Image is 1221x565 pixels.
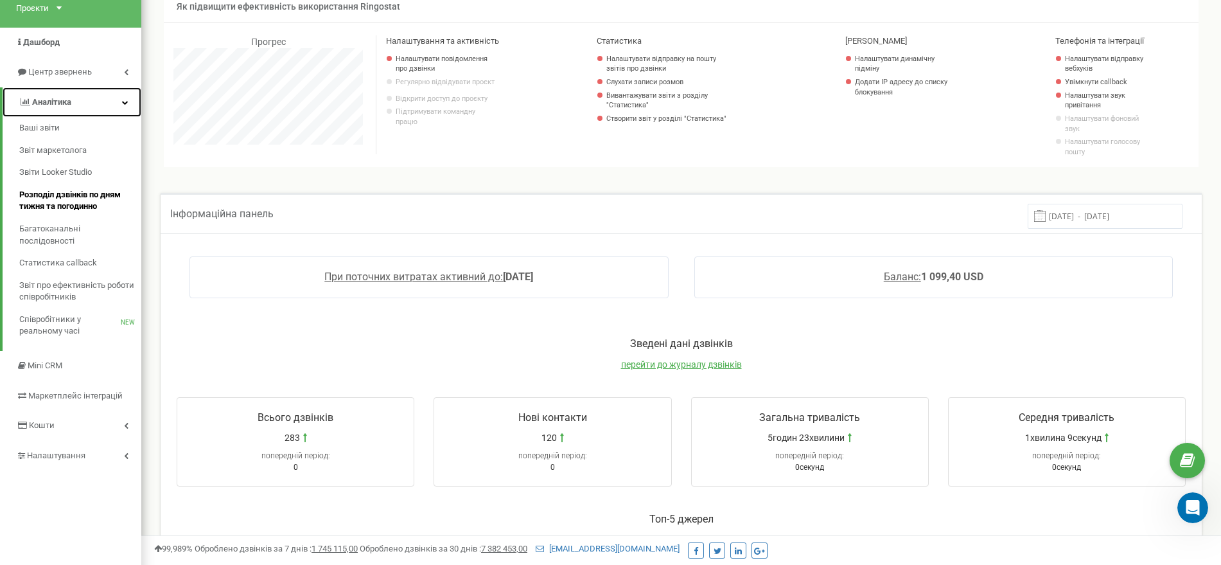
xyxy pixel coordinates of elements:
[606,54,733,74] a: Налаштувати відправку на пошту звітів про дзвінки
[606,91,733,111] a: Вивантажувати звіти з розділу "Статистика"
[759,411,860,424] span: Загальна тривалість
[768,431,845,444] span: 5годин 23хвилини
[884,271,983,283] a: Баланс:1 099,40 USD
[312,544,358,553] u: 1 745 115,00
[541,431,557,444] span: 120
[1052,463,1081,472] span: 0секунд
[795,463,824,472] span: 0секунд
[396,107,495,127] p: Підтримувати командну працю
[37,10,57,30] img: Profile image for Fin
[82,421,92,431] button: Start recording
[40,421,51,431] button: вибір GIF-файлів
[8,8,33,32] button: go back
[28,361,62,370] span: Mini CRM
[518,451,587,460] span: попередній період:
[396,77,495,87] p: Регулярно відвідувати проєкт
[258,411,333,424] span: Всього дзвінків
[19,117,141,139] a: Ваші звіти
[19,122,60,134] span: Ваші звіти
[16,3,49,15] div: Проєкти
[46,265,247,331] div: тоді можливо у вас є приклад налаштування цієї схеми щоб скинув нашим програмістам і вони одразу ...
[62,15,197,35] p: Наші фахівці також можуть допомогти
[1065,114,1147,134] a: Налаштувати фоновий звук
[19,280,135,303] span: Звіт про ефективність роботи співробітників
[294,463,298,472] span: 0
[649,513,714,525] span: Toп-5 джерел
[19,139,141,162] a: Звіт маркетолога
[19,218,141,252] a: Багатоканальні послідовності
[845,36,907,46] span: [PERSON_NAME]
[28,391,123,400] span: Маркетплейс інтеграцій
[1065,54,1147,74] a: Налаштувати відправку вебхуків
[360,544,527,553] span: Оброблено дзвінків за 30 днів :
[536,544,680,553] a: [EMAIL_ADDRESS][DOMAIN_NAME]
[20,421,30,431] button: Вибір емодзі
[19,252,141,274] a: Статистика callback
[19,274,141,309] a: Звіт про ефективність роботи співробітників
[19,309,141,343] a: Співробітники у реальному часіNEW
[3,87,141,118] a: Аналiтика
[855,54,954,74] a: Налаштувати динамічну підміну
[32,97,71,107] span: Аналiтика
[19,314,121,337] span: Співробітники у реальному часі
[11,394,246,416] textarea: Повідомлення...
[28,67,92,76] span: Центр звернень
[1025,431,1102,444] span: 1хвилина 9секунд
[855,77,954,97] a: Додати IP адресу до списку блокування
[19,145,87,157] span: Звіт маркетолога
[23,37,60,47] span: Дашборд
[386,36,499,46] span: Налаштування та активність
[19,166,92,179] span: Звіти Looker Studio
[1055,36,1144,46] span: Телефонія та інтеграції
[225,8,249,31] div: Закрити
[1032,451,1101,460] span: попередній період:
[518,411,587,424] span: Нові контакти
[19,184,141,218] a: Розподіл дзвінків по дням тижня та погодинно
[775,451,844,460] span: попередній період:
[62,5,78,15] h1: Fin
[201,8,225,32] button: Головна
[396,94,495,104] a: Відкрити доступ до проєкту
[597,36,642,46] span: Статистика
[481,544,527,553] u: 7 382 453,00
[57,273,236,323] div: тоді можливо у вас є приклад налаштування цієї схеми щоб скинув нашим програмістам і вони одразу ...
[621,359,742,370] a: перейти до журналу дзвінків
[170,208,274,220] span: Інформаційна панель
[29,420,55,430] span: Кошти
[19,189,135,213] span: Розподіл дзвінків по дням тижня та погодинно
[27,451,85,460] span: Налаштування
[624,535,739,545] a: перейти до звітів аналітики
[1019,411,1114,424] span: Середня тривалість
[220,416,241,436] button: Надіслати повідомлення…
[606,114,733,124] a: Створити звіт у розділі "Статистика"
[606,77,733,87] a: Слухати записи розмов
[154,544,193,553] span: 99,989%
[1065,137,1147,157] a: Налаштувати голосову пошту
[261,451,330,460] span: попередній період:
[630,337,733,350] span: Зведені дані дзвінків
[285,431,300,444] span: 283
[61,421,71,431] button: Завантажити вкладений файл
[19,223,135,247] span: Багатоканальні послідовності
[19,257,97,269] span: Статистика callback
[19,161,141,184] a: Звіти Looker Studio
[1065,91,1147,111] a: Налаштувати звук привітання
[195,544,358,553] span: Оброблено дзвінків за 7 днів :
[550,463,555,472] span: 0
[324,271,533,283] a: При поточних витратах активний до:[DATE]
[1065,77,1147,87] a: Увімкнути callback
[251,37,286,47] span: Прогрес
[1177,492,1208,523] iframe: Intercom live chat
[396,54,495,74] a: Налаштувати повідомлення про дзвінки
[10,265,247,341] div: Івпн каже…
[324,271,503,283] span: При поточних витратах активний до:
[884,271,921,283] span: Баланс:
[177,1,400,12] span: Як підвищити ефективність використання Ringostat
